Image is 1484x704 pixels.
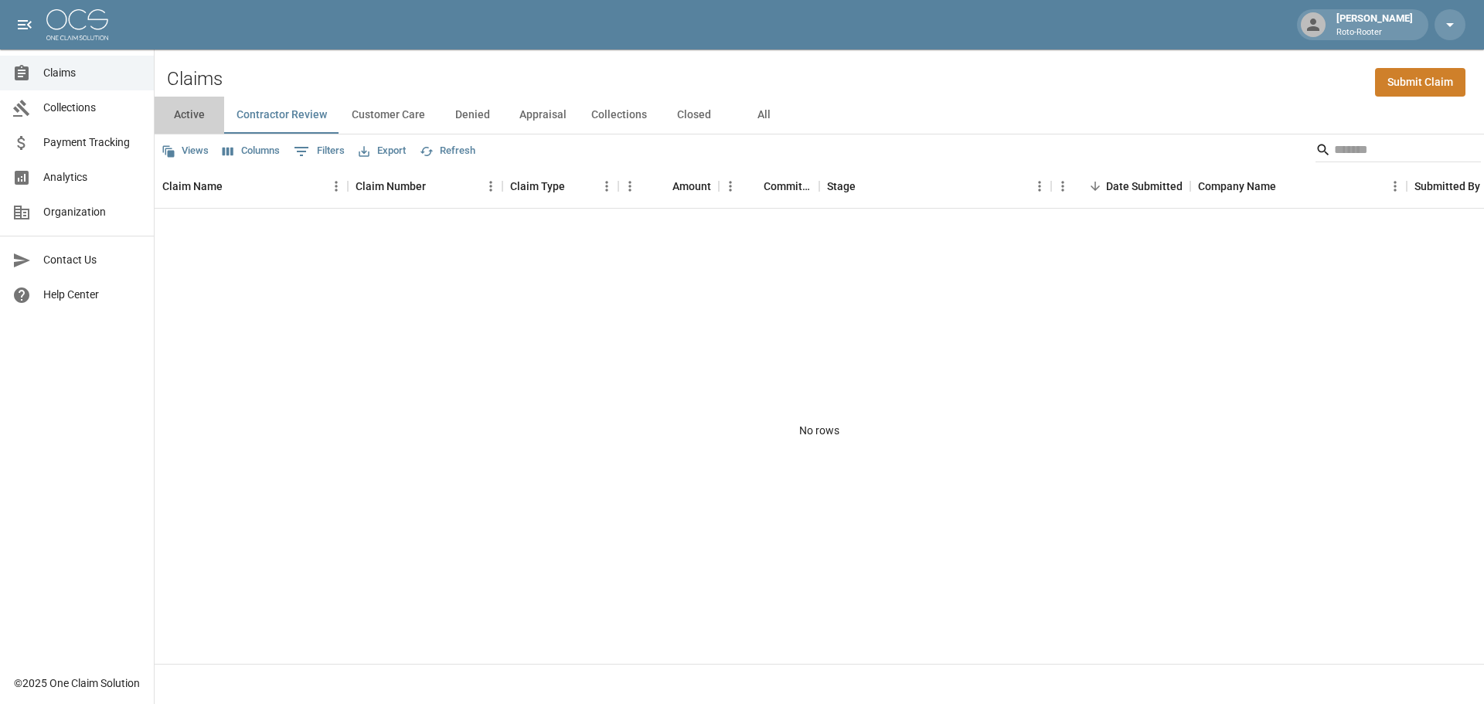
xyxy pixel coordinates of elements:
[155,165,348,208] div: Claim Name
[290,139,349,164] button: Show filters
[595,175,618,198] button: Menu
[355,139,410,163] button: Export
[223,175,244,197] button: Sort
[1336,26,1413,39] p: Roto-Rooter
[43,65,141,81] span: Claims
[43,252,141,268] span: Contact Us
[1051,175,1074,198] button: Menu
[219,139,284,163] button: Select columns
[167,68,223,90] h2: Claims
[651,175,672,197] button: Sort
[618,165,719,208] div: Amount
[1028,175,1051,198] button: Menu
[1276,175,1298,197] button: Sort
[162,165,223,208] div: Claim Name
[565,175,587,197] button: Sort
[1051,165,1190,208] div: Date Submitted
[43,204,141,220] span: Organization
[158,139,213,163] button: Views
[155,209,1484,652] div: No rows
[719,165,819,208] div: Committed Amount
[819,165,1051,208] div: Stage
[155,97,224,134] button: Active
[742,175,764,197] button: Sort
[155,97,1484,134] div: dynamic tabs
[224,97,339,134] button: Contractor Review
[9,9,40,40] button: open drawer
[510,165,565,208] div: Claim Type
[729,97,798,134] button: All
[507,97,579,134] button: Appraisal
[502,165,618,208] div: Claim Type
[348,165,502,208] div: Claim Number
[827,165,856,208] div: Stage
[659,97,729,134] button: Closed
[426,175,448,197] button: Sort
[43,134,141,151] span: Payment Tracking
[1106,165,1183,208] div: Date Submitted
[416,139,479,163] button: Refresh
[579,97,659,134] button: Collections
[856,175,877,197] button: Sort
[764,165,812,208] div: Committed Amount
[14,675,140,691] div: © 2025 One Claim Solution
[672,165,711,208] div: Amount
[46,9,108,40] img: ocs-logo-white-transparent.png
[356,165,426,208] div: Claim Number
[43,100,141,116] span: Collections
[1084,175,1106,197] button: Sort
[1384,175,1407,198] button: Menu
[1375,68,1465,97] a: Submit Claim
[1190,165,1407,208] div: Company Name
[1414,165,1480,208] div: Submitted By
[719,175,742,198] button: Menu
[1316,138,1481,165] div: Search
[618,175,642,198] button: Menu
[1198,165,1276,208] div: Company Name
[43,287,141,303] span: Help Center
[325,175,348,198] button: Menu
[43,169,141,185] span: Analytics
[437,97,507,134] button: Denied
[479,175,502,198] button: Menu
[339,97,437,134] button: Customer Care
[1330,11,1419,39] div: [PERSON_NAME]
